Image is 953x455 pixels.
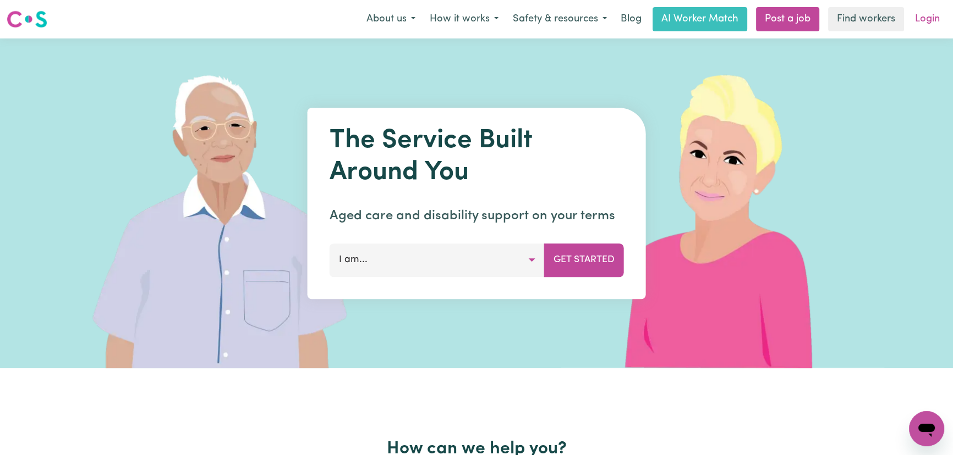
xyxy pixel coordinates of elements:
[908,7,946,31] a: Login
[7,7,47,32] a: Careseekers logo
[756,7,819,31] a: Post a job
[7,9,47,29] img: Careseekers logo
[330,206,624,226] p: Aged care and disability support on your terms
[828,7,904,31] a: Find workers
[614,7,648,31] a: Blog
[653,7,747,31] a: AI Worker Match
[506,8,614,31] button: Safety & resources
[423,8,506,31] button: How it works
[330,243,545,276] button: I am...
[359,8,423,31] button: About us
[544,243,624,276] button: Get Started
[330,125,624,188] h1: The Service Built Around You
[909,411,944,446] iframe: Button to launch messaging window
